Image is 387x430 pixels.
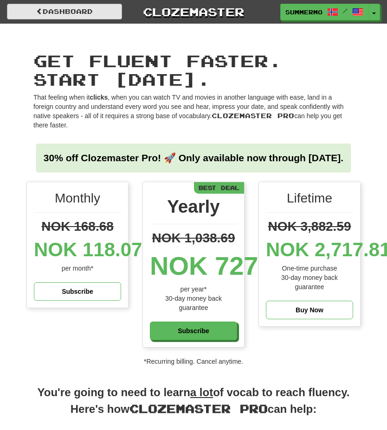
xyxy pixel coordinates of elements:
h2: You're going to need to learn of vocab to reach fluency. Here's how can help: [26,385,361,426]
span: Clozemaster Pro [129,402,268,415]
a: Subscribe [150,322,237,341]
div: per month* [34,264,121,273]
span: SummerMoon6228 [285,8,322,16]
div: 30-day money back guarantee [266,273,353,291]
div: per year* [150,285,237,294]
span: NOK 1,038.69 [152,231,235,245]
div: 30-day money back guarantee [150,294,237,312]
p: That feeling when it , when you can watch TV and movies in another language with ease, land in a ... [33,93,354,130]
span: NOK 168.68 [41,219,114,234]
a: Buy Now [266,301,353,320]
div: Monthly [34,189,121,213]
strong: clicks [90,94,108,101]
a: Dashboard [7,4,122,19]
div: Best Deal [194,182,244,194]
span: / [343,7,348,14]
div: Yearly [150,194,237,224]
a: SummerMoon6228 / [280,4,368,20]
span: Clozemaster Pro [212,112,294,120]
span: Get fluent faster. Start [DATE]. [33,51,282,89]
div: Lifetime [266,189,353,213]
a: Subscribe [34,282,121,301]
strong: 30% off Clozemaster Pro! 🚀 Only available now through [DATE]. [44,152,343,163]
div: NOK 727.08 [150,247,237,285]
span: NOK 3,882.59 [268,219,351,234]
div: NOK 2,717.81 [266,236,353,264]
div: NOK 118.07 [34,236,121,264]
a: Clozemaster [136,4,251,20]
u: a lot [190,386,213,398]
div: One-time purchase [266,264,353,273]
